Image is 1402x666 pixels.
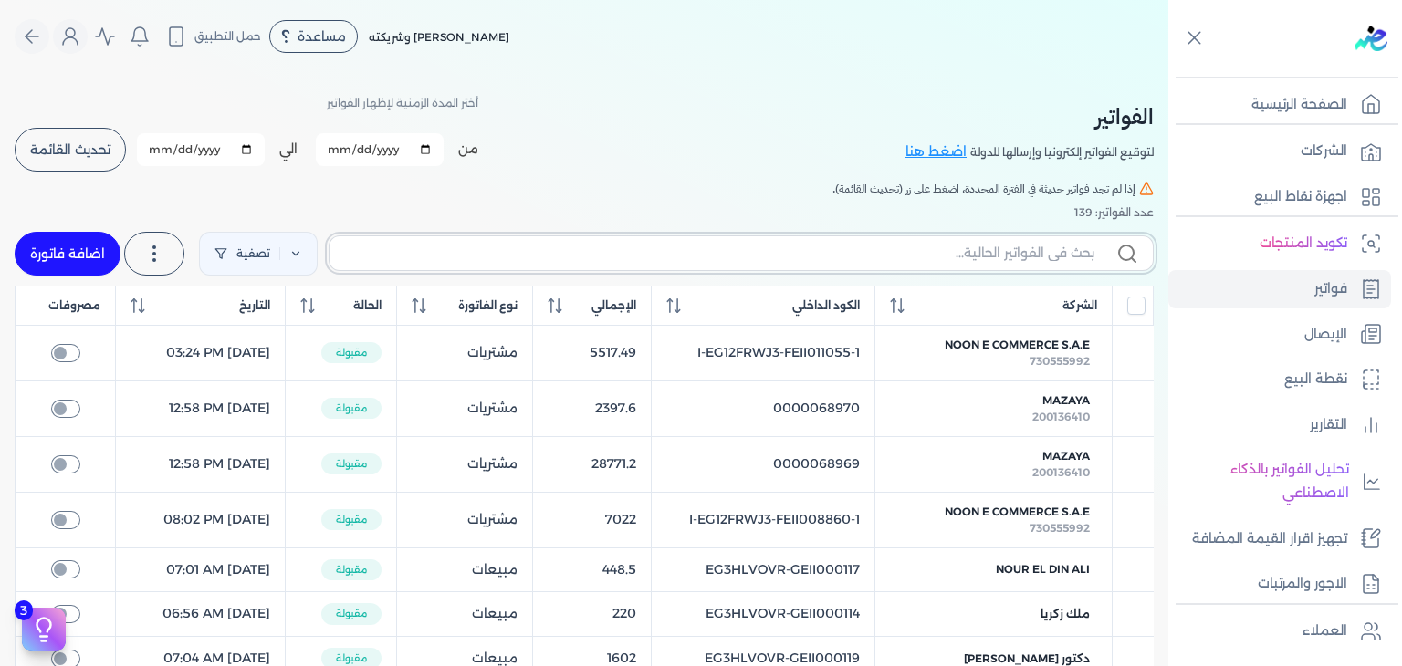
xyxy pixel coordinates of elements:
[905,142,970,162] a: اضغط هنا
[1258,572,1347,596] p: الاجور والمرتبات
[1168,316,1391,354] a: الإيصال
[1303,619,1347,643] p: العملاء
[1168,86,1391,124] a: الصفحة الرئيسية
[1168,520,1391,558] a: تجهيز اقرار القيمة المضافة
[1168,178,1391,216] a: اجهزة نقاط البيع
[15,128,126,172] button: تحديث القائمة
[1177,458,1349,505] p: تحليل الفواتير بالذكاء الاصطناعي
[945,504,1090,520] span: Noon E Commerce S.A.E
[792,297,860,314] span: الكود الداخلي
[1355,26,1387,51] img: logo
[22,608,66,651] button: 3
[30,143,110,156] span: تحديث القائمة
[832,181,1135,197] span: إذا لم تجد فواتير حديثة في الفترة المحددة، اضغط على زر (تحديث القائمة).
[279,140,298,159] label: الي
[1304,323,1347,347] p: الإيصال
[194,28,261,45] span: حمل التطبيق
[1168,360,1391,399] a: نقطة البيع
[1042,448,1090,464] span: Mazaya
[905,100,1154,133] h2: الفواتير
[591,297,636,314] span: الإجمالي
[48,297,100,314] span: مصروفات
[1041,606,1090,622] span: ملك زكريا
[1032,465,1090,479] span: 200136410
[1030,521,1090,535] span: 730555992
[15,600,33,620] span: 3
[1301,140,1347,163] p: الشركات
[199,232,318,276] a: تصفية
[327,91,478,115] p: أختر المدة الزمنية لإظهار الفواتير
[15,204,1154,221] div: عدد الفواتير: 139
[1168,406,1391,444] a: التقارير
[1254,185,1347,209] p: اجهزة نقاط البيع
[458,297,518,314] span: نوع الفاتورة
[298,30,346,43] span: مساعدة
[161,21,266,52] button: حمل التطبيق
[1310,413,1347,437] p: التقارير
[353,297,382,314] span: الحالة
[1042,392,1090,409] span: Mazaya
[1168,224,1391,263] a: تكويد المنتجات
[1168,451,1391,512] a: تحليل الفواتير بالذكاء الاصطناعي
[1062,297,1097,314] span: الشركة
[269,20,358,53] div: مساعدة
[1260,232,1347,255] p: تكويد المنتجات
[1168,565,1391,603] a: الاجور والمرتبات
[1251,93,1347,117] p: الصفحة الرئيسية
[945,337,1090,353] span: Noon E Commerce S.A.E
[996,561,1090,578] span: Nour El Din Ali
[1032,410,1090,423] span: 200136410
[1284,368,1347,391] p: نقطة البيع
[1168,132,1391,171] a: الشركات
[15,232,120,276] a: اضافة فاتورة
[458,140,478,159] label: من
[369,30,509,44] span: [PERSON_NAME] وشريكته
[239,297,270,314] span: التاريخ
[1168,270,1391,308] a: فواتير
[1168,612,1391,650] a: العملاء
[970,140,1154,164] p: لتوقيع الفواتير إلكترونيا وإرسالها للدولة
[1030,354,1090,368] span: 730555992
[344,244,1094,263] input: بحث في الفواتير الحالية...
[1192,527,1347,551] p: تجهيز اقرار القيمة المضافة
[1314,277,1347,301] p: فواتير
